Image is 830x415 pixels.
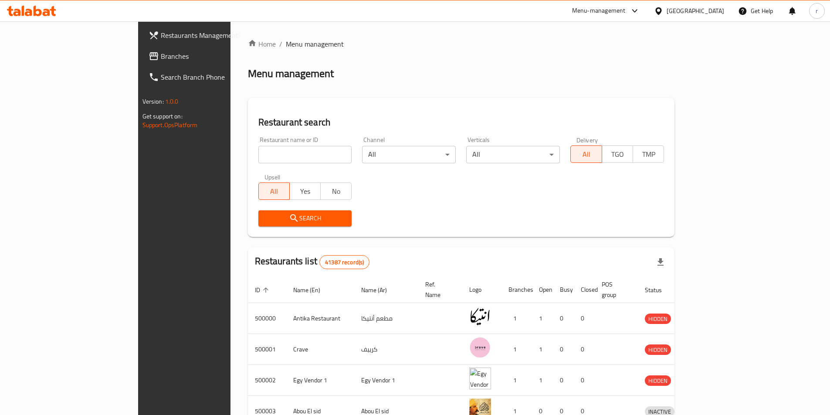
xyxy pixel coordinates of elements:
[320,182,352,200] button: No
[633,145,664,163] button: TMP
[572,6,626,16] div: Menu-management
[574,365,595,396] td: 0
[574,277,595,303] th: Closed
[362,146,456,163] div: All
[142,111,183,122] span: Get support on:
[667,6,724,16] div: [GEOGRAPHIC_DATA]
[248,67,334,81] h2: Menu management
[469,337,491,358] img: Crave
[319,255,369,269] div: Total records count
[466,146,560,163] div: All
[286,303,354,334] td: Antika Restaurant
[258,210,352,226] button: Search
[553,365,574,396] td: 0
[570,145,602,163] button: All
[320,258,369,267] span: 41387 record(s)
[816,6,818,16] span: r
[142,96,164,107] span: Version:
[645,345,671,355] span: HIDDEN
[161,30,270,40] span: Restaurants Management
[165,96,179,107] span: 1.0.0
[645,314,671,324] span: HIDDEN
[286,334,354,365] td: Crave
[255,285,271,295] span: ID
[532,303,553,334] td: 1
[645,285,673,295] span: Status
[469,306,491,327] img: Antika Restaurant
[324,185,348,198] span: No
[258,182,290,200] button: All
[606,148,630,161] span: TGO
[142,67,277,88] a: Search Branch Phone
[425,279,452,300] span: Ref. Name
[361,285,398,295] span: Name (Ar)
[574,148,598,161] span: All
[354,365,418,396] td: Egy Vendor 1
[602,279,627,300] span: POS group
[637,148,661,161] span: TMP
[262,185,286,198] span: All
[279,39,282,49] li: /
[576,137,598,143] label: Delivery
[142,25,277,46] a: Restaurants Management
[574,334,595,365] td: 0
[289,182,321,200] button: Yes
[258,116,664,129] h2: Restaurant search
[161,72,270,82] span: Search Branch Phone
[264,174,281,180] label: Upsell
[574,303,595,334] td: 0
[142,119,198,131] a: Support.OpsPlatform
[354,334,418,365] td: كرييف
[293,185,317,198] span: Yes
[532,334,553,365] td: 1
[161,51,270,61] span: Branches
[255,255,370,269] h2: Restaurants list
[650,252,671,273] div: Export file
[553,277,574,303] th: Busy
[293,285,332,295] span: Name (En)
[602,145,633,163] button: TGO
[286,39,344,49] span: Menu management
[142,46,277,67] a: Branches
[645,376,671,386] span: HIDDEN
[354,303,418,334] td: مطعم أنتيكا
[286,365,354,396] td: Egy Vendor 1
[501,303,532,334] td: 1
[553,334,574,365] td: 0
[265,213,345,224] span: Search
[553,303,574,334] td: 0
[469,368,491,389] img: Egy Vendor 1
[532,277,553,303] th: Open
[501,334,532,365] td: 1
[501,365,532,396] td: 1
[532,365,553,396] td: 1
[258,146,352,163] input: Search for restaurant name or ID..
[501,277,532,303] th: Branches
[248,39,675,49] nav: breadcrumb
[462,277,501,303] th: Logo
